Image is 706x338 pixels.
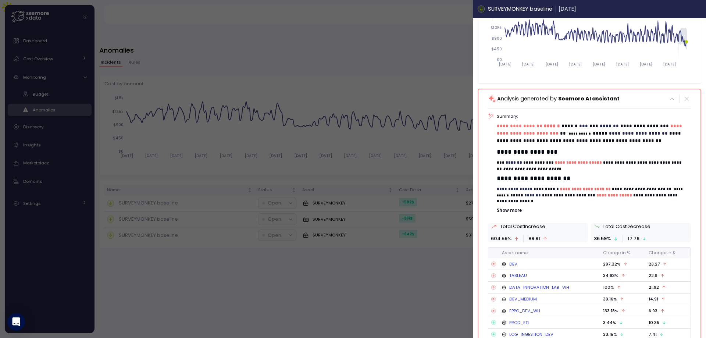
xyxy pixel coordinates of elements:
[603,261,621,267] p: 297.32 %
[558,95,620,102] span: Seemore AI assistant
[592,62,605,67] tspan: [DATE]
[603,331,617,337] p: 33.15 %
[7,313,25,331] div: Open Intercom Messenger
[491,235,511,242] p: 604.59 %
[491,47,502,52] tspan: $450
[603,250,643,256] div: Change in %
[649,308,657,314] p: 6.93
[488,5,552,13] p: SURVEYMONKEY baseline
[509,331,553,337] a: LOG_INGESTION_DEV
[509,261,517,267] a: DEV
[649,250,688,256] div: Change in $
[603,273,618,278] p: 34.93 %
[603,223,651,230] p: Total Cost Decrease
[628,235,639,242] p: 17.76
[497,95,620,103] p: Analysis generated by
[492,36,502,41] tspan: $900
[497,207,691,213] button: Show more
[649,320,659,325] p: 10.35
[522,62,535,67] tspan: [DATE]
[493,15,502,19] tspan: $1.8k
[509,308,540,314] a: EPPO_DEV_WH
[603,308,618,314] p: 133.18 %
[509,296,537,302] a: DEV_MEDIUM
[649,261,660,267] p: 23.27
[649,296,658,302] p: 14.91
[546,62,559,67] tspan: [DATE]
[569,62,582,67] tspan: [DATE]
[500,223,545,230] p: Total Cost Increase
[491,25,502,30] tspan: $1.35k
[528,235,540,242] p: 89.91
[499,62,511,67] tspan: [DATE]
[639,62,652,67] tspan: [DATE]
[649,331,657,337] p: 7.41
[616,62,629,67] tspan: [DATE]
[603,320,616,325] p: 3.44 %
[509,273,527,278] a: TABLEAU
[603,284,614,290] p: 100 %
[663,62,676,67] tspan: [DATE]
[649,273,657,278] p: 22.9
[603,296,617,302] p: 39.16 %
[502,250,597,256] div: Asset name
[509,320,529,325] a: PROD_ETL
[497,58,502,63] tspan: $0
[649,284,659,290] p: 21.92
[594,235,611,242] p: 36.59 %
[559,5,576,13] p: [DATE]
[509,284,569,290] a: DATA_INNOVATION_LAB_WH
[497,113,691,119] p: Summary:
